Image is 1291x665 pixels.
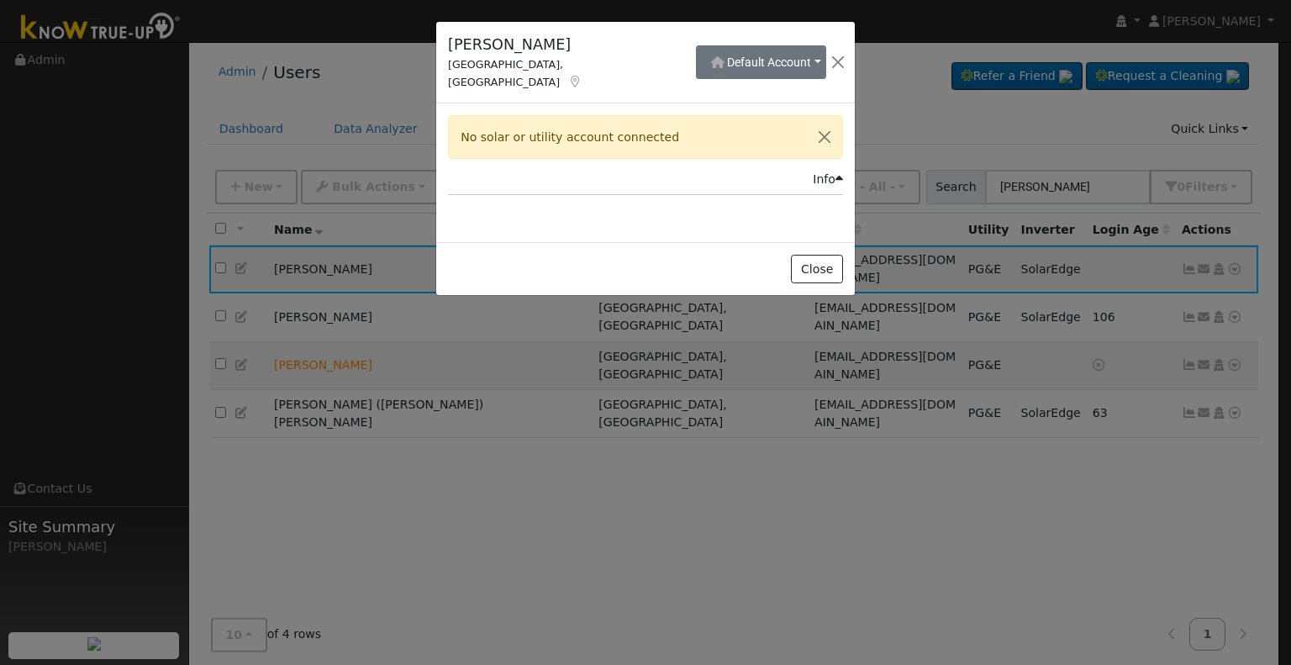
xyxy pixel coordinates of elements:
[448,115,843,158] div: No solar or utility account connected
[568,75,583,88] a: Map
[807,116,842,157] button: Close
[448,34,671,55] h5: [PERSON_NAME]
[791,255,842,283] button: Close
[727,55,811,69] span: Default Account
[813,171,843,188] div: Info
[448,58,563,88] span: [GEOGRAPHIC_DATA], [GEOGRAPHIC_DATA]
[696,45,826,79] button: Default Account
